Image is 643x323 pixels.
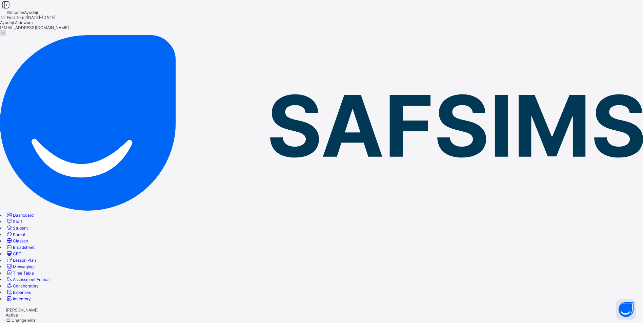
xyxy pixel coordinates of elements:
[13,232,25,237] span: Parent
[6,258,36,263] a: Lesson Plan
[6,219,22,224] a: Staff
[6,277,50,282] a: Assessment Format
[7,10,38,15] span: Welcome Ayodeji
[13,245,35,250] span: Broadsheet
[6,283,38,288] a: Collaborators
[6,296,31,301] a: Inventory
[6,290,31,295] a: Expenses
[6,313,18,318] span: Active
[6,238,28,243] a: Classes
[13,296,31,301] span: Inventory
[6,264,34,269] a: Messaging
[616,299,636,320] button: Open asap
[6,213,34,218] a: Dashboard
[6,225,28,231] a: Student
[13,219,22,224] span: Staff
[13,264,34,269] span: Messaging
[6,232,25,237] a: Parent
[12,318,38,323] span: Change email
[13,283,38,288] span: Collaborators
[13,277,50,282] span: Assessment Format
[13,213,34,218] span: Dashboard
[13,290,31,295] span: Expenses
[13,258,36,263] span: Lesson Plan
[13,238,28,243] span: Classes
[6,245,35,250] a: Broadsheet
[6,307,39,313] span: [PERSON_NAME]
[13,225,28,231] span: Student
[6,271,34,276] a: Time Table
[13,271,34,276] span: Time Table
[13,251,21,256] span: CBT
[6,251,21,256] a: CBT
